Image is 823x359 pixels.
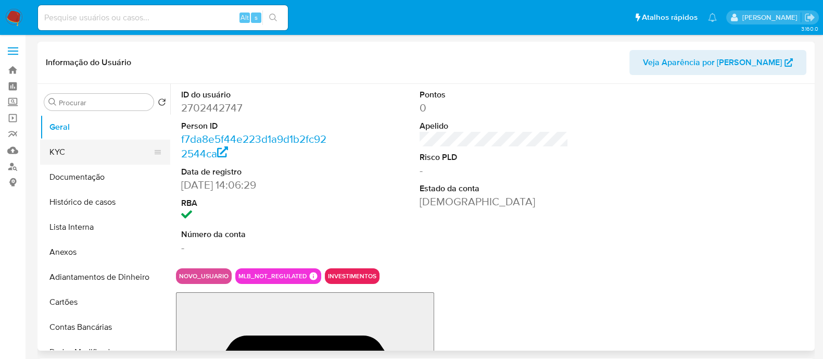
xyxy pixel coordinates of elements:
dd: 2702442747 [181,101,330,115]
span: s [255,13,258,22]
dd: 0 [420,101,568,115]
input: Pesquise usuários ou casos... [38,11,288,24]
button: Cartões [40,290,170,315]
dd: - [420,163,568,178]
span: Veja Aparência por [PERSON_NAME] [643,50,782,75]
span: Alt [240,13,249,22]
dt: Apelido [420,120,568,132]
dt: Risco PLD [420,152,568,163]
dd: [DEMOGRAPHIC_DATA] [420,194,568,209]
dt: Data de registro [181,166,330,178]
span: Atalhos rápidos [642,12,698,23]
dd: [DATE] 14:06:29 [181,178,330,192]
dt: Estado da conta [420,183,568,194]
dt: Pontos [420,89,568,101]
button: Lista Interna [40,215,170,240]
a: Sair [804,12,815,23]
button: Geral [40,115,170,140]
dt: Número da conta [181,229,330,240]
dd: - [181,240,330,255]
button: Retornar ao pedido padrão [158,98,166,109]
button: Contas Bancárias [40,315,170,340]
button: Procurar [48,98,57,106]
button: Anexos [40,240,170,265]
button: Adiantamentos de Dinheiro [40,265,170,290]
button: Histórico de casos [40,190,170,215]
h1: Informação do Usuário [46,57,131,68]
button: Veja Aparência por [PERSON_NAME] [629,50,806,75]
a: Notificações [708,13,717,22]
button: search-icon [262,10,284,25]
dt: RBA [181,197,330,209]
dt: Person ID [181,120,330,132]
p: anna.almeida@mercadopago.com.br [742,13,801,22]
a: f7da8e5f44e223d1a9d1b2fc922544ca [181,131,326,161]
input: Procurar [59,98,149,107]
button: KYC [40,140,162,165]
button: Documentação [40,165,170,190]
dt: ID do usuário [181,89,330,101]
